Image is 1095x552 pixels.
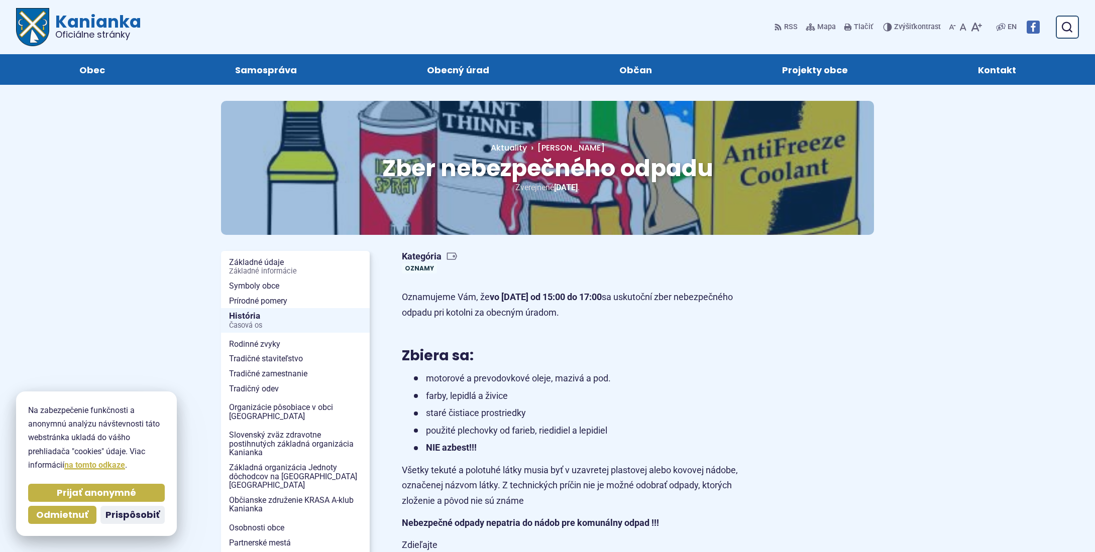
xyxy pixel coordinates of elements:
[221,428,370,460] a: Slovenský zväz zdravotne postihnutých základná organizácia Kanianka
[221,381,370,396] a: Tradičný odev
[28,484,165,502] button: Prijať anonymné
[817,21,836,33] span: Mapa
[842,17,875,38] button: Tlačiť
[49,13,141,39] span: Kanianka
[221,400,370,424] a: Organizácie pôsobiace v obci [GEOGRAPHIC_DATA]
[221,460,370,493] a: Základná organizácia Jednoty dôchodcov na [GEOGRAPHIC_DATA] [GEOGRAPHIC_DATA]
[16,8,49,46] img: Prejsť na domovskú stránku
[229,520,362,535] span: Osobnosti obce
[235,54,297,85] span: Samospráva
[229,381,362,396] span: Tradičný odev
[978,54,1016,85] span: Kontakt
[105,509,160,521] span: Prispôsobiť
[883,17,943,38] button: Zvýšiťkontrast
[221,493,370,516] a: Občianske združenie KRASA A-klub Kanianka
[554,183,578,192] span: [DATE]
[402,346,474,365] span: Zbiera sa:
[619,54,652,85] span: Občan
[402,463,758,509] p: Všetky tekuté a polotuhé látky musia byť v uzavretej plastovej alebo kovovej nádobe, označenej ná...
[221,535,370,550] a: Partnerské mestá
[28,506,96,524] button: Odmietnuť
[57,487,136,499] span: Prijať anonymné
[782,54,848,85] span: Projekty obce
[527,142,605,154] a: [PERSON_NAME]
[784,21,798,33] span: RSS
[402,290,758,320] p: Oznamujeme Vám, že sa uskutoční zber nebezpečného odpadu pri kotolni za obecným úradom.
[774,17,800,38] a: RSS
[221,279,370,294] a: Symboly obce
[55,30,141,39] span: Oficiálne stránky
[372,54,544,85] a: Obecný úrad
[221,366,370,381] a: Tradičné zamestnanie
[180,54,352,85] a: Samospráva
[221,351,370,366] a: Tradičné staviteľstvo
[221,294,370,309] a: Prírodné pomery
[426,442,477,453] strong: NIE azbest!!!
[229,322,362,330] span: Časová os
[229,366,362,381] span: Tradičné zamestnanie
[727,54,903,85] a: Projekty obce
[253,181,842,194] p: Zverejnené .
[28,403,165,472] p: Na zabezpečenie funkčnosti a anonymnú analýzu návštevnosti táto webstránka ukladá do vášho prehli...
[414,423,758,439] li: použité plechovky od farieb, riedidiel a lepidiel
[221,520,370,535] a: Osobnosti obce
[229,337,362,352] span: Rodinné zvyky
[229,460,362,493] span: Základná organizácia Jednoty dôchodcov na [GEOGRAPHIC_DATA] [GEOGRAPHIC_DATA]
[229,255,362,279] span: Základné údaje
[854,23,873,32] span: Tlačiť
[958,17,968,38] button: Nastaviť pôvodnú veľkosť písma
[537,142,605,154] span: [PERSON_NAME]
[229,351,362,366] span: Tradičné staviteľstvo
[402,251,458,262] span: Kategória
[64,460,125,470] a: na tomto odkaze
[229,493,362,516] span: Občianske združenie KRASA A-klub Kanianka
[229,267,362,275] span: Základné informácie
[414,405,758,421] li: staré čistiace prostriedky
[382,152,713,184] span: Zber nebezpečného odpadu
[229,294,362,309] span: Prírodné pomery
[16,8,141,46] a: Logo Kanianka, prejsť na domovskú stránku.
[564,54,707,85] a: Občan
[968,17,984,38] button: Zväčšiť veľkosť písma
[1006,21,1019,33] a: EN
[79,54,105,85] span: Obec
[36,509,88,521] span: Odmietnuť
[402,517,659,528] strong: Nebezpečné odpady nepatria do nádob pre komunálny odpad !!!
[221,337,370,352] a: Rodinné zvyky
[414,388,758,404] li: farby, lepidlá a živice
[229,535,362,550] span: Partnerské mestá
[804,17,838,38] a: Mapa
[229,428,362,460] span: Slovenský zväz zdravotne postihnutých základná organizácia Kanianka
[221,255,370,279] a: Základné údajeZákladné informácie
[100,506,165,524] button: Prispôsobiť
[229,400,362,424] span: Organizácie pôsobiace v obci [GEOGRAPHIC_DATA]
[229,308,362,333] span: História
[1008,21,1017,33] span: EN
[491,142,527,154] a: Aktuality
[414,371,758,386] li: motorové a prevodovkové oleje, mazivá a pod.
[1027,21,1040,34] img: Prejsť na Facebook stránku
[947,17,958,38] button: Zmenšiť veľkosť písma
[402,263,437,273] a: Oznamy
[923,54,1071,85] a: Kontakt
[894,23,941,32] span: kontrast
[229,279,362,294] span: Symboly obce
[221,308,370,333] a: HistóriaČasová os
[427,54,489,85] span: Obecný úrad
[894,23,914,31] span: Zvýšiť
[24,54,160,85] a: Obec
[490,292,602,302] strong: vo [DATE] od 15:00 do 17:00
